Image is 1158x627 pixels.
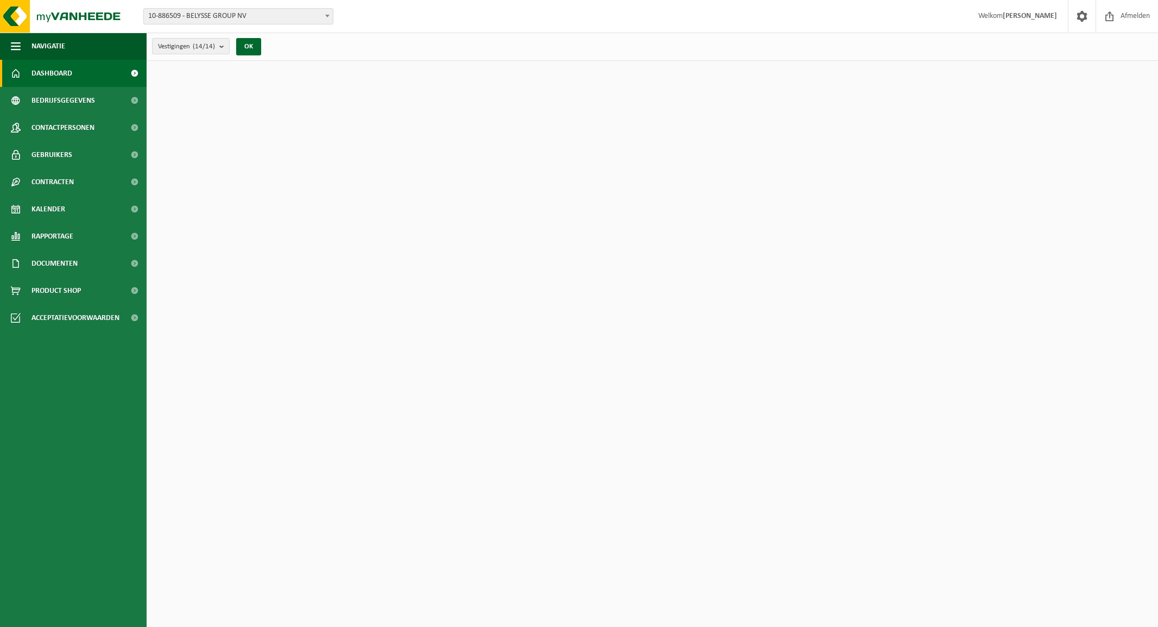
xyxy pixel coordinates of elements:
span: Documenten [31,250,78,277]
span: Dashboard [31,60,72,87]
span: Navigatie [31,33,65,60]
span: Acceptatievoorwaarden [31,304,119,331]
span: Kalender [31,196,65,223]
span: 10-886509 - BELYSSE GROUP NV [144,9,333,24]
strong: [PERSON_NAME] [1003,12,1057,20]
span: Vestigingen [158,39,215,55]
button: Vestigingen(14/14) [152,38,230,54]
button: OK [236,38,261,55]
span: Product Shop [31,277,81,304]
span: Gebruikers [31,141,72,168]
span: Rapportage [31,223,73,250]
span: 10-886509 - BELYSSE GROUP NV [143,8,333,24]
span: Contracten [31,168,74,196]
count: (14/14) [193,43,215,50]
span: Contactpersonen [31,114,94,141]
span: Bedrijfsgegevens [31,87,95,114]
